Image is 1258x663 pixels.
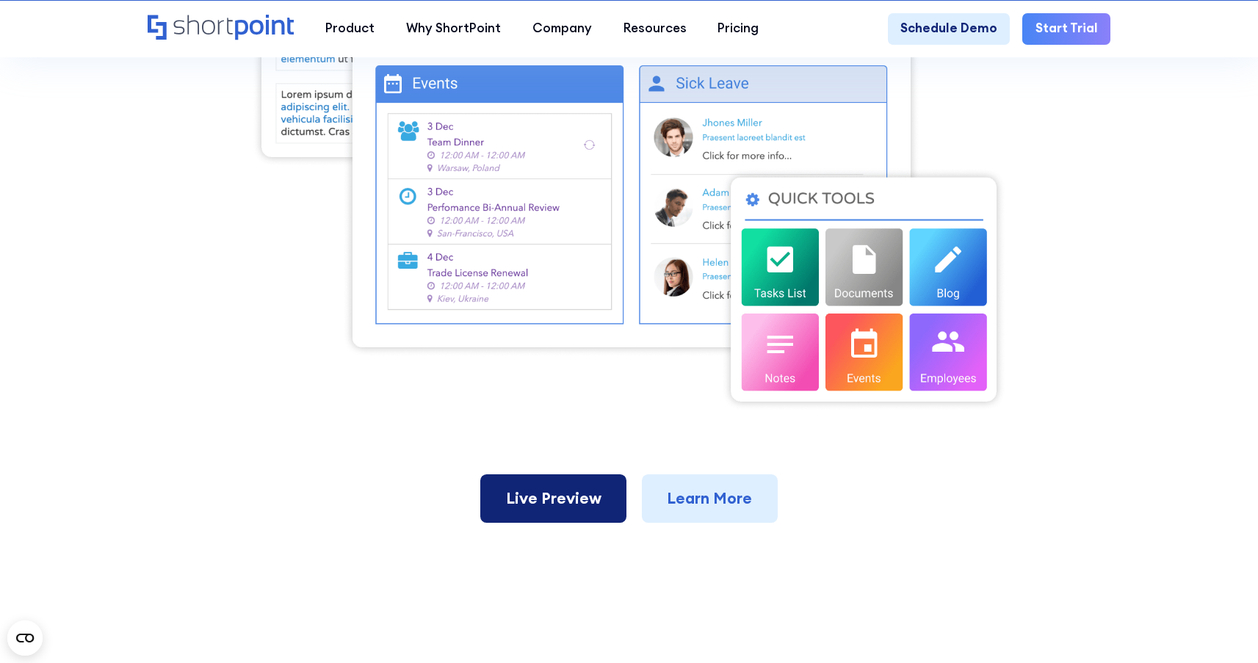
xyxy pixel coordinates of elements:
iframe: Chat Widget [994,493,1258,663]
a: Home [148,15,294,42]
a: Pricing [702,13,775,45]
a: Schedule Demo [888,13,1010,45]
a: Product [310,13,391,45]
div: Product [325,19,375,38]
a: Resources [607,13,702,45]
a: Why ShortPoint [391,13,517,45]
div: Resources [623,19,687,38]
a: Company [516,13,607,45]
a: Start Trial [1022,13,1110,45]
button: Open CMP widget [7,620,43,656]
div: Pricing [717,19,759,38]
a: Learn More [642,474,778,523]
a: Live Preview [480,474,626,523]
div: Why ShortPoint [406,19,501,38]
div: Company [532,19,592,38]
